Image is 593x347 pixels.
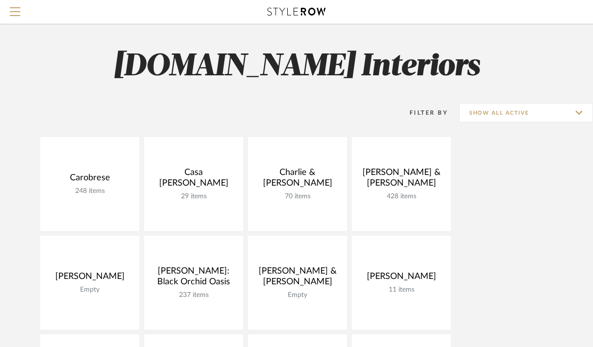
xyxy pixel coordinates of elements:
[397,108,448,118] div: Filter By
[152,291,235,299] div: 237 items
[256,266,339,291] div: [PERSON_NAME] & [PERSON_NAME]
[256,291,339,299] div: Empty
[360,286,443,294] div: 11 items
[152,167,235,192] div: Casa [PERSON_NAME]
[48,187,132,195] div: 248 items
[360,167,443,192] div: [PERSON_NAME] & [PERSON_NAME]
[360,192,443,201] div: 428 items
[256,167,339,192] div: Charlie & [PERSON_NAME]
[152,192,235,201] div: 29 items
[256,192,339,201] div: 70 items
[152,266,235,291] div: [PERSON_NAME]: Black Orchid Oasis
[48,271,132,286] div: [PERSON_NAME]
[48,173,132,187] div: Carobrese
[360,271,443,286] div: [PERSON_NAME]
[48,286,132,294] div: Empty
